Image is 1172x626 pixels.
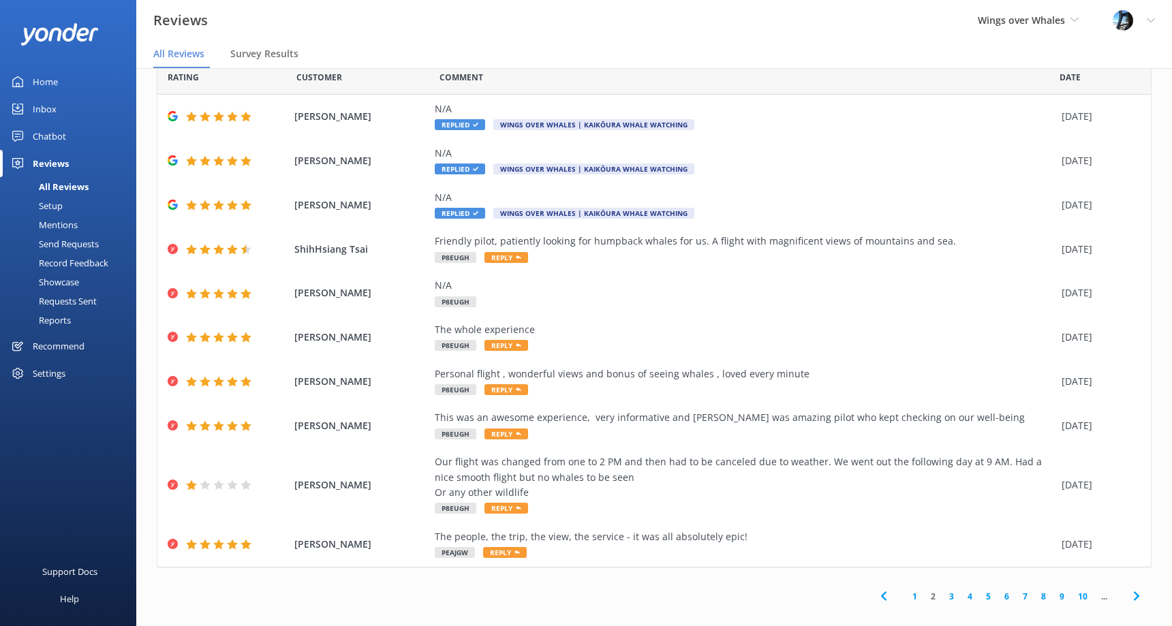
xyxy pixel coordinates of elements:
a: 9 [1053,590,1071,603]
div: Our flight was changed from one to 2 PM and then had to be canceled due to weather. We went out t... [435,454,1055,500]
div: Help [60,585,79,612]
a: Send Requests [8,234,136,253]
a: Mentions [8,215,136,234]
span: All Reviews [153,47,204,61]
div: [DATE] [1062,374,1134,389]
a: 7 [1016,590,1034,603]
h3: Reviews [153,10,208,31]
div: [DATE] [1062,198,1134,213]
div: N/A [435,146,1055,161]
span: Reply [483,547,527,558]
div: Personal flight , wonderful views and bonus of seeing whales , loved every minute [435,366,1055,381]
span: Wings over Whales [978,14,1065,27]
div: All Reviews [8,177,89,196]
span: [PERSON_NAME] [294,374,428,389]
a: 4 [961,590,979,603]
span: [PERSON_NAME] [294,537,428,552]
div: Reviews [33,150,69,177]
div: N/A [435,190,1055,205]
div: N/A [435,278,1055,293]
div: Support Docs [42,558,97,585]
span: Wings Over Whales | Kaikōura Whale Watching [493,163,694,174]
span: [PERSON_NAME] [294,285,428,300]
span: Reply [484,252,528,263]
div: Friendly pilot, patiently looking for humpback whales for us. A flight with magnificent views of ... [435,234,1055,249]
span: Replied [435,163,485,174]
span: ShihHsiang Tsai [294,242,428,257]
span: Reply [484,503,528,514]
span: [PERSON_NAME] [294,330,428,345]
div: Reports [8,311,71,330]
a: 6 [998,590,1016,603]
span: Replied [435,208,485,219]
div: Home [33,68,58,95]
div: Record Feedback [8,253,108,272]
div: Settings [33,360,65,387]
div: This was an awesome experience, very informative and [PERSON_NAME] was amazing pilot who kept che... [435,410,1055,425]
span: Date [168,71,199,84]
span: Date [1060,71,1081,84]
div: [DATE] [1062,418,1134,433]
div: Showcase [8,272,79,292]
a: Reports [8,311,136,330]
span: [PERSON_NAME] [294,153,428,168]
div: [DATE] [1062,242,1134,257]
div: Mentions [8,215,78,234]
span: Reply [484,340,528,351]
span: ... [1094,590,1114,603]
a: 1 [906,590,924,603]
span: P8EUGH [435,252,476,263]
span: Question [439,71,483,84]
div: [DATE] [1062,537,1134,552]
span: Wings Over Whales | Kaikōura Whale Watching [493,208,694,219]
span: [PERSON_NAME] [294,198,428,213]
span: Reply [484,384,528,395]
div: Recommend [33,332,84,360]
a: 5 [979,590,998,603]
a: All Reviews [8,177,136,196]
a: Setup [8,196,136,215]
span: Replied [435,119,485,130]
div: [DATE] [1062,153,1134,168]
div: Send Requests [8,234,99,253]
a: Requests Sent [8,292,136,311]
div: [DATE] [1062,330,1134,345]
a: 3 [942,590,961,603]
span: P8EUGH [435,428,476,439]
div: [DATE] [1062,109,1134,124]
img: yonder-white-logo.png [20,23,99,46]
a: Record Feedback [8,253,136,272]
span: P8EUGH [435,503,476,514]
div: [DATE] [1062,478,1134,492]
span: P8EUGH [435,384,476,395]
div: Inbox [33,95,57,123]
span: P8EUGH [435,340,476,351]
div: [DATE] [1062,285,1134,300]
a: 8 [1034,590,1053,603]
span: Date [296,71,342,84]
div: Chatbot [33,123,66,150]
div: The whole experience [435,322,1055,337]
a: Showcase [8,272,136,292]
span: Survey Results [230,47,298,61]
div: The people, the trip, the view, the service - it was all absolutely epic! [435,529,1055,544]
div: Requests Sent [8,292,97,311]
span: [PERSON_NAME] [294,109,428,124]
a: 10 [1071,590,1094,603]
span: PEAJGW [435,547,475,558]
a: 2 [924,590,942,603]
div: Setup [8,196,63,215]
span: Reply [484,428,528,439]
span: [PERSON_NAME] [294,418,428,433]
span: [PERSON_NAME] [294,478,428,492]
span: P8EUGH [435,296,476,307]
div: N/A [435,101,1055,116]
span: Wings Over Whales | Kaikōura Whale Watching [493,119,694,130]
img: 145-1635463833.jpg [1113,10,1133,31]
